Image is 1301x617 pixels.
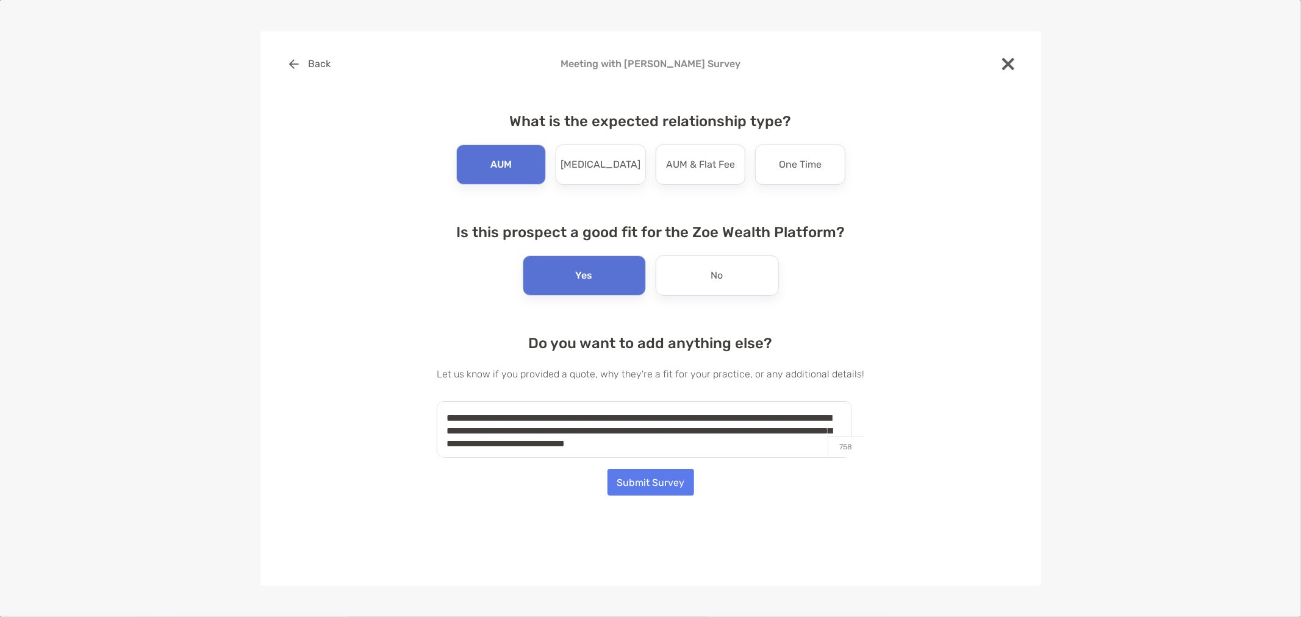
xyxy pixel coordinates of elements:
[711,266,723,285] p: No
[779,155,822,174] p: One Time
[280,51,340,77] button: Back
[561,155,640,174] p: [MEDICAL_DATA]
[828,437,864,457] p: 758
[437,224,864,241] h4: Is this prospect a good fit for the Zoe Wealth Platform?
[607,469,694,496] button: Submit Survey
[437,113,864,130] h4: What is the expected relationship type?
[666,155,735,174] p: AUM & Flat Fee
[490,155,512,174] p: AUM
[437,335,864,352] h4: Do you want to add anything else?
[289,59,299,69] img: button icon
[1002,58,1014,70] img: close modal
[437,366,864,382] p: Let us know if you provided a quote, why they're a fit for your practice, or any additional details!
[576,266,593,285] p: Yes
[280,58,1022,70] h4: Meeting with [PERSON_NAME] Survey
